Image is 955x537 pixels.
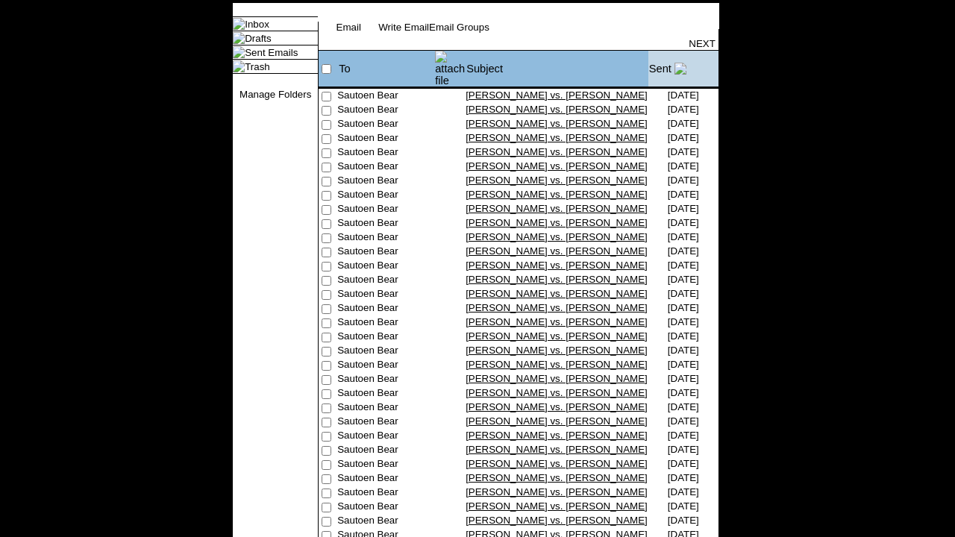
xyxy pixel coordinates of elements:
[337,217,434,231] td: Sautoen Bear
[337,160,434,175] td: Sautoen Bear
[239,89,311,100] a: Manage Folders
[466,217,648,228] a: [PERSON_NAME] vs. [PERSON_NAME]
[337,415,434,430] td: Sautoen Bear
[337,175,434,189] td: Sautoen Bear
[668,401,699,412] nobr: [DATE]
[233,60,245,72] img: folder_icon.gif
[668,500,699,512] nobr: [DATE]
[668,160,699,172] nobr: [DATE]
[668,373,699,384] nobr: [DATE]
[668,260,699,271] nobr: [DATE]
[466,458,648,469] a: [PERSON_NAME] vs. [PERSON_NAME]
[337,274,434,288] td: Sautoen Bear
[668,458,699,469] nobr: [DATE]
[245,47,298,58] a: Sent Emails
[378,22,429,33] a: Write Email
[466,274,648,285] a: [PERSON_NAME] vs. [PERSON_NAME]
[337,359,434,373] td: Sautoen Bear
[466,515,648,526] a: [PERSON_NAME] vs. [PERSON_NAME]
[337,203,434,217] td: Sautoen Bear
[668,118,699,129] nobr: [DATE]
[337,373,434,387] td: Sautoen Bear
[336,22,361,33] a: Email
[668,387,699,398] nobr: [DATE]
[337,330,434,345] td: Sautoen Bear
[668,444,699,455] nobr: [DATE]
[466,373,648,384] a: [PERSON_NAME] vs. [PERSON_NAME]
[466,401,648,412] a: [PERSON_NAME] vs. [PERSON_NAME]
[466,472,648,483] a: [PERSON_NAME] vs. [PERSON_NAME]
[466,359,648,370] a: [PERSON_NAME] vs. [PERSON_NAME]
[668,132,699,143] nobr: [DATE]
[466,231,648,242] a: [PERSON_NAME] vs. [PERSON_NAME]
[337,515,434,529] td: Sautoen Bear
[466,330,648,342] a: [PERSON_NAME] vs. [PERSON_NAME]
[337,231,434,245] td: Sautoen Bear
[337,302,434,316] td: Sautoen Bear
[668,274,699,285] nobr: [DATE]
[668,245,699,257] nobr: [DATE]
[466,500,648,512] a: [PERSON_NAME] vs. [PERSON_NAME]
[245,33,272,44] a: Drafts
[649,63,671,75] a: Sent
[466,444,648,455] a: [PERSON_NAME] vs. [PERSON_NAME]
[245,61,270,72] a: Trash
[668,104,699,115] nobr: [DATE]
[429,22,489,33] a: Email Groups
[466,486,648,497] a: [PERSON_NAME] vs. [PERSON_NAME]
[466,245,648,257] a: [PERSON_NAME] vs. [PERSON_NAME]
[668,359,699,370] nobr: [DATE]
[668,288,699,299] nobr: [DATE]
[668,175,699,186] nobr: [DATE]
[466,316,648,327] a: [PERSON_NAME] vs. [PERSON_NAME]
[466,89,648,101] a: [PERSON_NAME] vs. [PERSON_NAME]
[668,430,699,441] nobr: [DATE]
[466,175,648,186] a: [PERSON_NAME] vs. [PERSON_NAME]
[668,515,699,526] nobr: [DATE]
[337,316,434,330] td: Sautoen Bear
[466,189,648,200] a: [PERSON_NAME] vs. [PERSON_NAME]
[466,203,648,214] a: [PERSON_NAME] vs. [PERSON_NAME]
[337,146,434,160] td: Sautoen Bear
[337,189,434,203] td: Sautoen Bear
[337,89,434,104] td: Sautoen Bear
[668,330,699,342] nobr: [DATE]
[668,189,699,200] nobr: [DATE]
[689,38,716,49] a: NEXT
[466,260,648,271] a: [PERSON_NAME] vs. [PERSON_NAME]
[233,46,245,58] img: folder_icon_pick.gif
[337,104,434,118] td: Sautoen Bear
[466,160,648,172] a: [PERSON_NAME] vs. [PERSON_NAME]
[668,415,699,427] nobr: [DATE]
[466,104,648,115] a: [PERSON_NAME] vs. [PERSON_NAME]
[668,345,699,356] nobr: [DATE]
[337,430,434,444] td: Sautoen Bear
[466,288,648,299] a: [PERSON_NAME] vs. [PERSON_NAME]
[245,19,269,30] a: Inbox
[337,345,434,359] td: Sautoen Bear
[466,132,648,143] a: [PERSON_NAME] vs. [PERSON_NAME]
[339,63,350,75] a: To
[466,302,648,313] a: [PERSON_NAME] vs. [PERSON_NAME]
[233,18,245,30] img: folder_icon.gif
[668,231,699,242] nobr: [DATE]
[466,387,648,398] a: [PERSON_NAME] vs. [PERSON_NAME]
[668,146,699,157] nobr: [DATE]
[466,430,648,441] a: [PERSON_NAME] vs. [PERSON_NAME]
[466,415,648,427] a: [PERSON_NAME] vs. [PERSON_NAME]
[337,387,434,401] td: Sautoen Bear
[337,132,434,146] td: Sautoen Bear
[668,316,699,327] nobr: [DATE]
[337,472,434,486] td: Sautoen Bear
[668,203,699,214] nobr: [DATE]
[466,345,648,356] a: [PERSON_NAME] vs. [PERSON_NAME]
[668,472,699,483] nobr: [DATE]
[337,260,434,274] td: Sautoen Bear
[674,63,686,75] img: arrow_down.gif
[337,245,434,260] td: Sautoen Bear
[337,458,434,472] td: Sautoen Bear
[337,486,434,500] td: Sautoen Bear
[337,444,434,458] td: Sautoen Bear
[337,118,434,132] td: Sautoen Bear
[466,63,503,75] a: Subject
